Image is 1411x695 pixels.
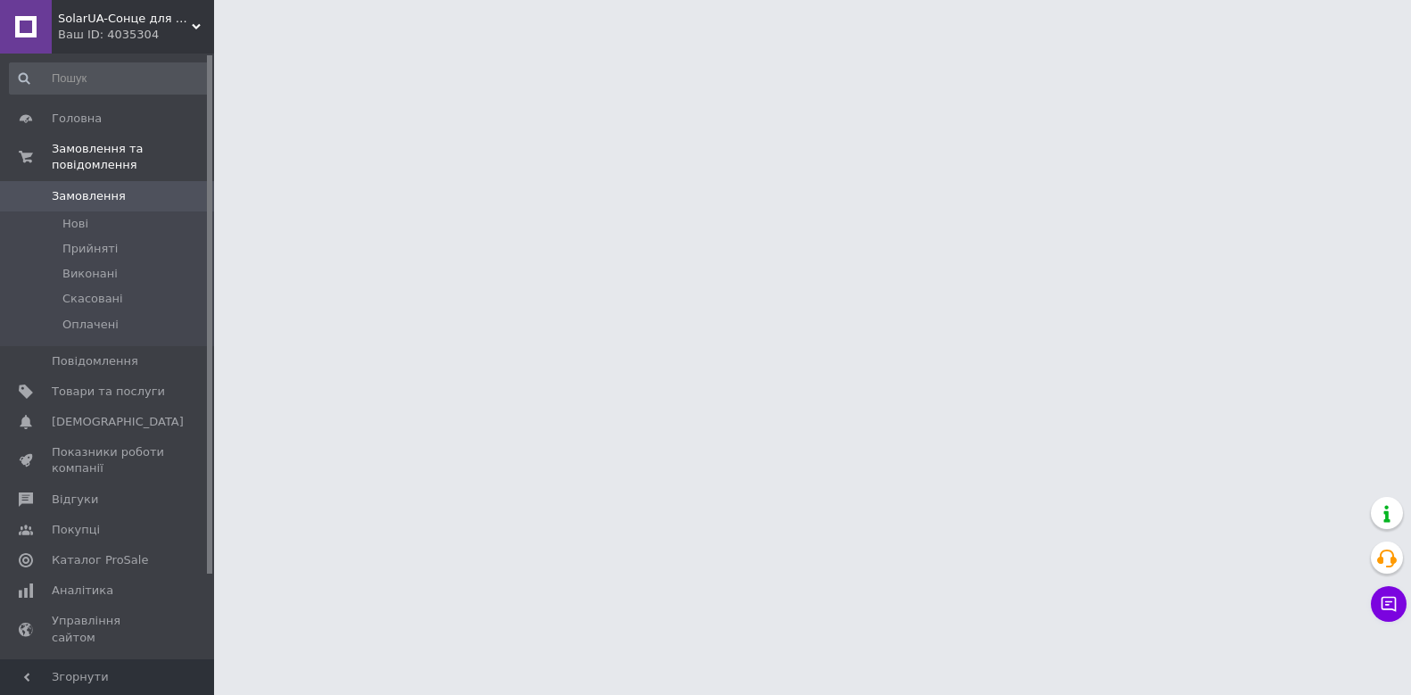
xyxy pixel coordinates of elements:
span: Аналітика [52,583,113,599]
div: Ваш ID: 4035304 [58,27,214,43]
span: Прийняті [62,241,118,257]
span: Скасовані [62,291,123,307]
input: Пошук [9,62,210,95]
span: Головна [52,111,102,127]
span: Відгуки [52,492,98,508]
span: Управління сайтом [52,613,165,645]
span: Нові [62,216,88,232]
span: Каталог ProSale [52,552,148,568]
span: Замовлення та повідомлення [52,141,214,173]
span: Виконані [62,266,118,282]
button: Чат з покупцем [1371,586,1407,622]
span: Товари та послуги [52,384,165,400]
span: Показники роботи компанії [52,444,165,476]
span: SolarUA-Сонце для вашого дому [58,11,192,27]
span: Повідомлення [52,353,138,369]
span: Замовлення [52,188,126,204]
span: Оплачені [62,317,119,333]
span: [DEMOGRAPHIC_DATA] [52,414,184,430]
span: Покупці [52,522,100,538]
